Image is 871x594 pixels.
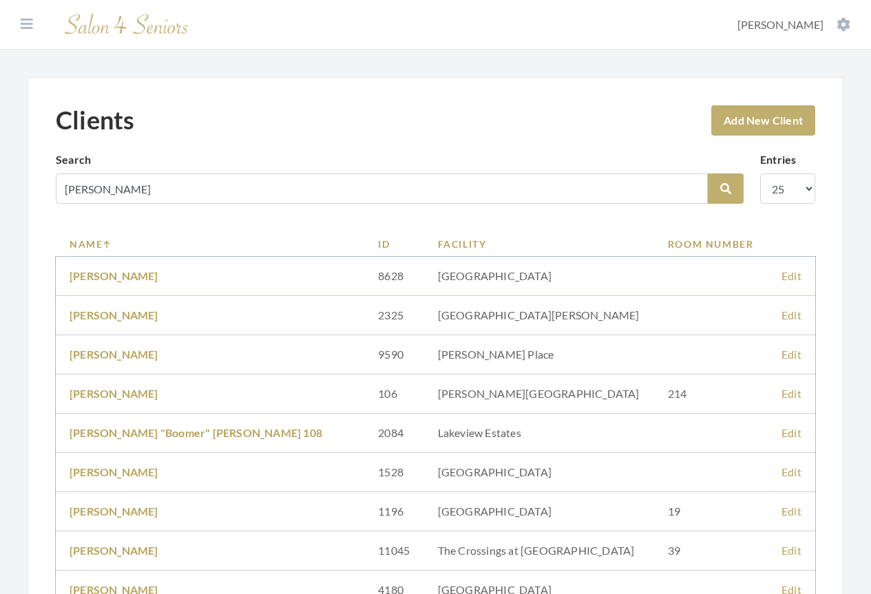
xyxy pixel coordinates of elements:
td: The Crossings at [GEOGRAPHIC_DATA] [424,531,654,571]
td: 106 [364,374,423,414]
a: Name [70,237,350,251]
a: [PERSON_NAME] "Boomer" [PERSON_NAME] 108 [70,426,322,439]
a: Facility [438,237,640,251]
a: [PERSON_NAME] [70,505,158,518]
a: Edit [781,269,801,282]
td: [GEOGRAPHIC_DATA][PERSON_NAME] [424,296,654,335]
a: Add New Client [711,105,815,136]
a: Edit [781,505,801,518]
label: Entries [760,151,796,168]
td: 9590 [364,335,423,374]
a: Edit [781,426,801,439]
h1: Clients [56,105,134,135]
a: Edit [781,348,801,361]
a: [PERSON_NAME] [70,387,158,400]
a: ID [378,237,410,251]
a: [PERSON_NAME] [70,308,158,321]
td: 8628 [364,257,423,296]
td: 2084 [364,414,423,453]
a: Edit [781,544,801,557]
button: [PERSON_NAME] [733,17,854,32]
td: 11045 [364,531,423,571]
a: Edit [781,308,801,321]
span: [PERSON_NAME] [737,18,823,31]
td: 2325 [364,296,423,335]
td: [PERSON_NAME][GEOGRAPHIC_DATA] [424,374,654,414]
td: [GEOGRAPHIC_DATA] [424,453,654,492]
a: Room Number [668,237,754,251]
a: Edit [781,465,801,478]
a: Edit [781,387,801,400]
a: [PERSON_NAME] [70,544,158,557]
a: [PERSON_NAME] [70,348,158,361]
label: Search [56,151,91,168]
input: Search by name, facility or room number [56,173,708,204]
td: [GEOGRAPHIC_DATA] [424,257,654,296]
td: Lakeview Estates [424,414,654,453]
a: [PERSON_NAME] [70,465,158,478]
td: 1528 [364,453,423,492]
td: [GEOGRAPHIC_DATA] [424,492,654,531]
td: 214 [654,374,768,414]
td: 19 [654,492,768,531]
td: 39 [654,531,768,571]
img: Salon 4 Seniors [58,8,196,41]
td: 1196 [364,492,423,531]
td: [PERSON_NAME] Place [424,335,654,374]
a: [PERSON_NAME] [70,269,158,282]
